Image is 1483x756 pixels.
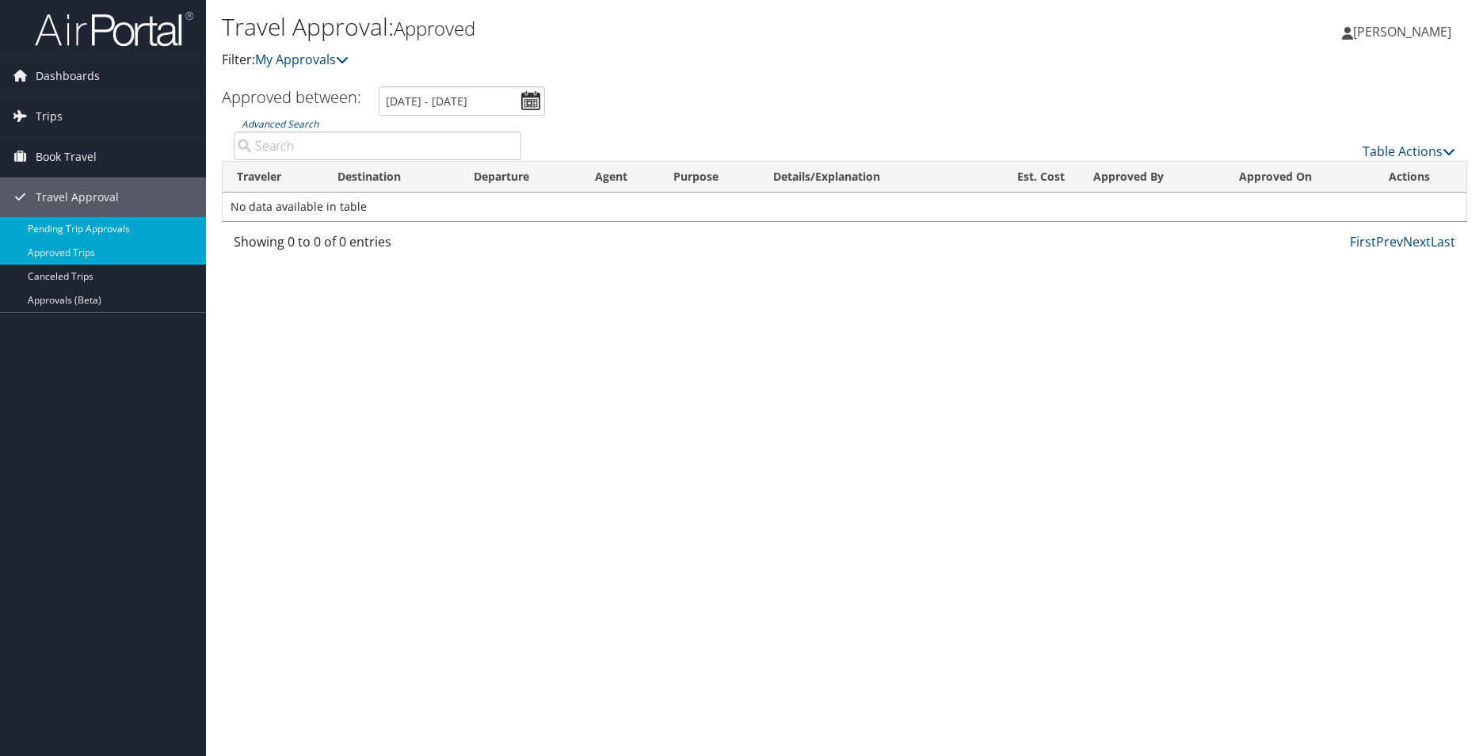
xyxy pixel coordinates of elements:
a: Prev [1376,233,1403,250]
th: Agent [581,162,659,193]
th: Actions [1374,162,1466,193]
p: Filter: [222,50,1052,71]
span: Dashboards [36,56,100,96]
a: First [1350,233,1376,250]
th: Departure: activate to sort column ascending [459,162,581,193]
a: Last [1431,233,1455,250]
th: Details/Explanation [759,162,976,193]
a: [PERSON_NAME] [1342,8,1467,55]
th: Approved On: activate to sort column ascending [1225,162,1374,193]
span: Book Travel [36,137,97,177]
span: [PERSON_NAME] [1353,23,1451,40]
div: Showing 0 to 0 of 0 entries [234,232,521,259]
span: Trips [36,97,63,136]
th: Purpose [659,162,759,193]
th: Traveler: activate to sort column ascending [223,162,323,193]
th: Destination: activate to sort column ascending [323,162,459,193]
a: Table Actions [1363,143,1455,160]
th: Approved By: activate to sort column ascending [1079,162,1225,193]
a: Next [1403,233,1431,250]
a: My Approvals [255,51,349,68]
h1: Travel Approval: [222,10,1052,44]
th: Est. Cost: activate to sort column ascending [976,162,1079,193]
small: Approved [394,15,475,41]
img: airportal-logo.png [35,10,193,48]
span: Travel Approval [36,178,119,217]
td: No data available in table [223,193,1466,221]
a: Advanced Search [242,117,318,131]
h3: Approved between: [222,86,361,108]
input: [DATE] - [DATE] [379,86,545,116]
input: Advanced Search [234,132,521,160]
